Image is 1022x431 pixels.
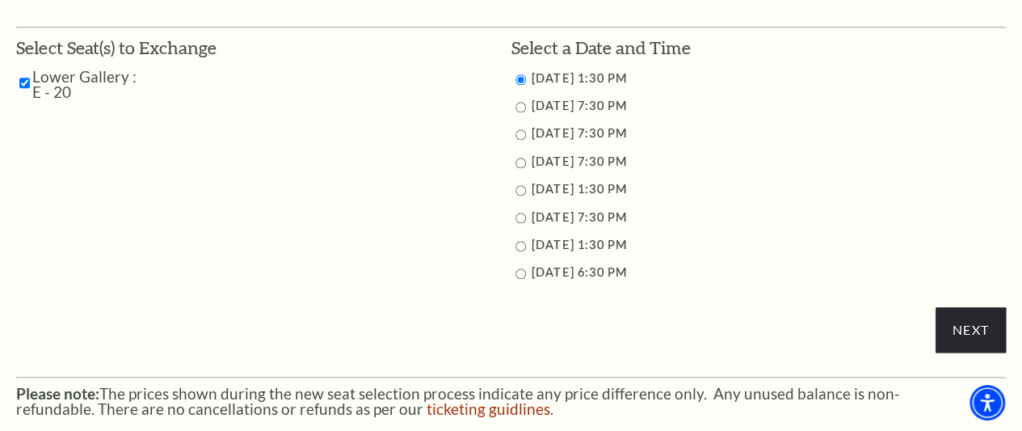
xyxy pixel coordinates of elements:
[532,126,627,140] label: [DATE] 7:30 PM
[969,385,1005,420] div: Accessibility Menu
[511,36,1007,61] h3: Select a Date and Time
[532,265,627,279] label: [DATE] 6:30 PM
[532,210,627,224] label: [DATE] 7:30 PM
[515,185,526,196] input: 11/15/2025 1:30 PM
[515,268,526,279] input: 11/16/2025 6:30 PM
[532,99,627,112] label: [DATE] 7:30 PM
[532,154,627,168] label: [DATE] 7:30 PM
[515,241,526,251] input: 11/16/2025 1:30 PM
[16,386,1006,416] p: The prices shown during the new seat selection process indicate any price difference only. Any un...
[19,69,30,97] input: Lower Gallery : E - 20
[515,129,526,140] input: 11/13/2025 7:30 PM
[515,102,526,112] input: 11/12/2025 7:30 PM
[16,384,99,403] strong: Please note:
[16,36,217,61] h3: Select Seat(s) to Exchange
[515,74,526,85] input: 11/13/2025 1:30 PM
[532,238,627,251] label: [DATE] 1:30 PM
[532,182,627,196] label: [DATE] 1:30 PM
[32,69,141,99] label: Lower Gallery : E - 20
[427,399,550,418] a: ticketing guidlines - open in a new tab
[936,307,1006,353] input: Submit button
[532,71,627,85] label: [DATE] 1:30 PM
[515,213,526,223] input: 11/15/2025 7:30 PM
[515,158,526,168] input: 11/14/2025 7:30 PM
